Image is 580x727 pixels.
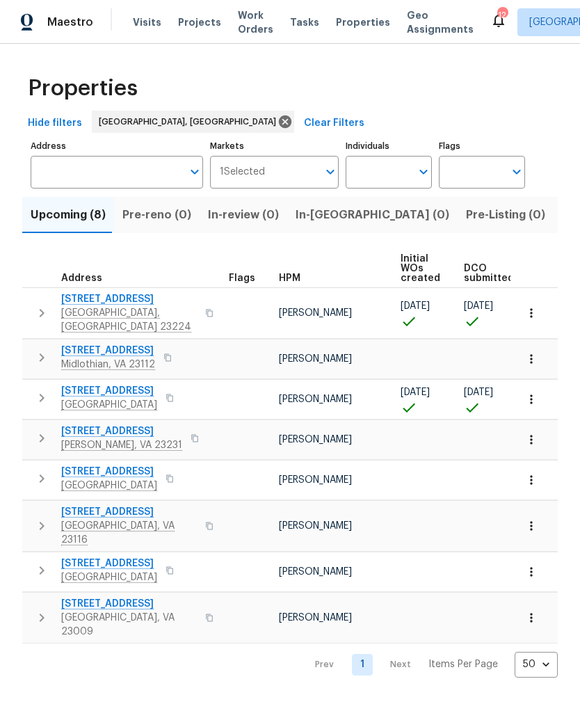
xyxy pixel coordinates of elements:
[61,273,102,283] span: Address
[497,8,507,22] div: 12
[414,162,433,182] button: Open
[28,115,82,132] span: Hide filters
[279,613,352,623] span: [PERSON_NAME]
[279,354,352,364] span: [PERSON_NAME]
[466,205,545,225] span: Pre-Listing (0)
[185,162,204,182] button: Open
[210,142,339,150] label: Markets
[464,301,493,311] span: [DATE]
[279,475,352,485] span: [PERSON_NAME]
[92,111,294,133] div: [GEOGRAPHIC_DATA], [GEOGRAPHIC_DATA]
[47,15,93,29] span: Maestro
[122,205,191,225] span: Pre-reno (0)
[346,142,432,150] label: Individuals
[31,205,106,225] span: Upcoming (8)
[401,254,440,283] span: Initial WOs created
[428,657,498,671] p: Items Per Page
[220,166,265,178] span: 1 Selected
[279,521,352,531] span: [PERSON_NAME]
[279,308,352,318] span: [PERSON_NAME]
[407,8,474,36] span: Geo Assignments
[279,273,300,283] span: HPM
[133,15,161,29] span: Visits
[279,567,352,577] span: [PERSON_NAME]
[304,115,364,132] span: Clear Filters
[28,81,138,95] span: Properties
[208,205,279,225] span: In-review (0)
[464,388,493,397] span: [DATE]
[22,111,88,136] button: Hide filters
[302,652,558,678] nav: Pagination Navigation
[298,111,370,136] button: Clear Filters
[507,162,526,182] button: Open
[238,8,273,36] span: Work Orders
[439,142,525,150] label: Flags
[61,611,197,639] span: [GEOGRAPHIC_DATA], VA 23009
[229,273,255,283] span: Flags
[321,162,340,182] button: Open
[99,115,282,129] span: [GEOGRAPHIC_DATA], [GEOGRAPHIC_DATA]
[464,264,514,283] span: DCO submitted
[401,301,430,311] span: [DATE]
[31,142,203,150] label: Address
[279,394,352,404] span: [PERSON_NAME]
[515,646,558,682] div: 50
[290,17,319,27] span: Tasks
[296,205,449,225] span: In-[GEOGRAPHIC_DATA] (0)
[401,388,430,397] span: [DATE]
[352,654,373,676] a: Goto page 1
[178,15,221,29] span: Projects
[336,15,390,29] span: Properties
[279,435,352,445] span: [PERSON_NAME]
